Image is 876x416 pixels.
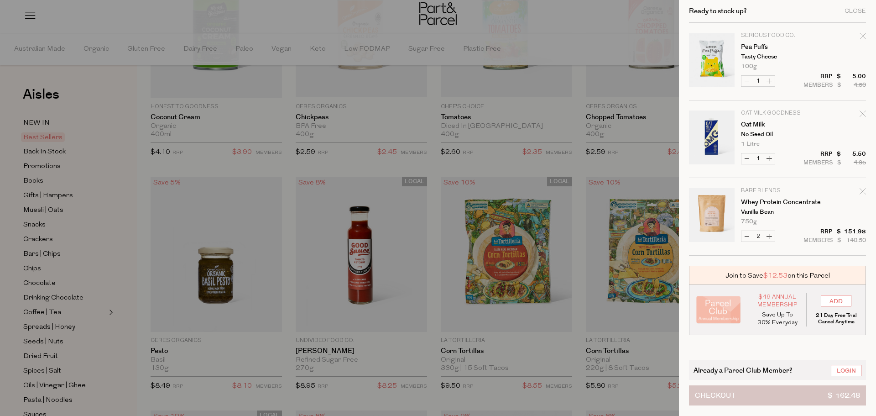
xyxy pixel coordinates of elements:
[741,63,757,69] span: 100g
[741,141,760,147] span: 1 Litre
[741,121,812,128] a: Oat Milk
[813,312,859,325] p: 21 Day Free Trial Cancel Anytime
[741,54,812,60] p: Tasty Cheese
[752,231,764,242] input: QTY Whey Protein Concentrate
[752,76,764,86] input: QTY Pea Puffs
[741,33,812,38] p: Serious Food Co.
[741,219,757,225] span: 750g
[821,295,851,306] input: ADD
[741,188,812,194] p: Bare Blends
[763,271,787,280] span: $12.53
[741,44,812,50] a: Pea Puffs
[755,311,800,326] p: Save Up To 30% Everyday
[741,209,812,215] p: Vanilla Bean
[689,385,866,405] button: Checkout$ 162.48
[860,109,866,121] div: Remove Oat Milk
[741,199,812,205] a: Whey Protein Concentrate
[860,32,866,44] div: Remove Pea Puffs
[741,132,812,137] p: No Seed Oil
[828,386,860,405] span: $ 162.48
[845,8,866,14] div: Close
[689,266,866,285] div: Join to Save on this Parcel
[741,111,812,116] p: Oat Milk Goodness
[752,153,764,164] input: QTY Oat Milk
[693,365,793,375] span: Already a Parcel Club Member?
[755,293,800,309] span: $49 Annual Membership
[860,187,866,199] div: Remove Whey Protein Concentrate
[689,8,747,15] h2: Ready to stock up?
[695,386,735,405] span: Checkout
[831,365,861,376] a: Login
